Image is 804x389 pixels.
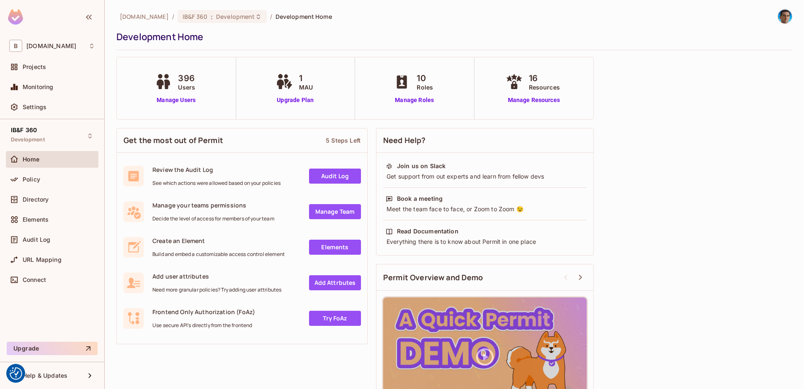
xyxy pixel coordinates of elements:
span: IB&F 360 [11,127,37,133]
span: Development Home [276,13,332,20]
div: 5 Steps Left [326,136,361,144]
a: Manage Roles [392,96,437,105]
button: Upgrade [7,342,98,355]
span: Need Help? [383,135,426,146]
span: Resources [529,83,560,92]
span: Need more granular policies? Try adding user attributes [152,287,281,293]
span: Policy [23,176,40,183]
div: Join us on Slack [397,162,446,170]
a: Manage Users [153,96,199,105]
span: Elements [23,216,49,223]
span: Review the Audit Log [152,166,281,174]
div: Development Home [116,31,788,43]
span: See which actions were allowed based on your policies [152,180,281,187]
span: Users [178,83,195,92]
span: 10 [417,72,433,84]
span: Add user attributes [152,272,281,280]
span: MAU [299,83,313,92]
span: Use secure API's directly from the frontend [152,322,255,329]
div: Meet the team face to face, or Zoom to Zoom 😉 [386,205,584,213]
span: Projects [23,64,46,70]
span: Development [11,136,45,143]
a: Manage Resources [504,96,564,105]
span: Settings [23,104,46,110]
span: the active workspace [120,13,169,20]
span: Roles [417,83,433,92]
span: 1 [299,72,313,84]
div: Book a meeting [397,194,443,203]
div: Get support from out experts and learn from fellow devs [386,172,584,181]
span: 16 [529,72,560,84]
button: Consent Preferences [10,367,22,380]
a: Elements [309,240,361,255]
span: 396 [178,72,195,84]
span: Connect [23,276,46,283]
span: Help & Updates [23,372,67,379]
span: URL Mapping [23,256,62,263]
li: / [172,13,174,20]
span: : [210,13,213,20]
a: Upgrade Plan [274,96,317,105]
span: Home [23,156,40,163]
span: B [9,40,22,52]
a: Try FoAz [309,311,361,326]
a: Audit Log [309,169,361,184]
img: SReyMgAAAABJRU5ErkJggg== [8,9,23,25]
span: Audit Log [23,236,50,243]
span: Monitoring [23,84,54,90]
span: Workspace: bbva.com [26,43,76,49]
span: Create an Element [152,237,285,245]
span: Get the most out of Permit [124,135,223,146]
span: Directory [23,196,49,203]
img: Revisit consent button [10,367,22,380]
span: Manage your teams permissions [152,201,274,209]
span: IB&F 360 [183,13,207,20]
img: PATRICK MULLOT [778,10,792,23]
span: Permit Overview and Demo [383,272,483,283]
a: Manage Team [309,204,361,219]
span: Frontend Only Authorization (FoAz) [152,308,255,316]
li: / [270,13,272,20]
span: Development [216,13,255,20]
span: Build and embed a customizable access control element [152,251,285,258]
div: Read Documentation [397,227,459,235]
a: Add Attrbutes [309,275,361,290]
div: Everything there is to know about Permit in one place [386,238,584,246]
span: Decide the level of access for members of your team [152,215,274,222]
